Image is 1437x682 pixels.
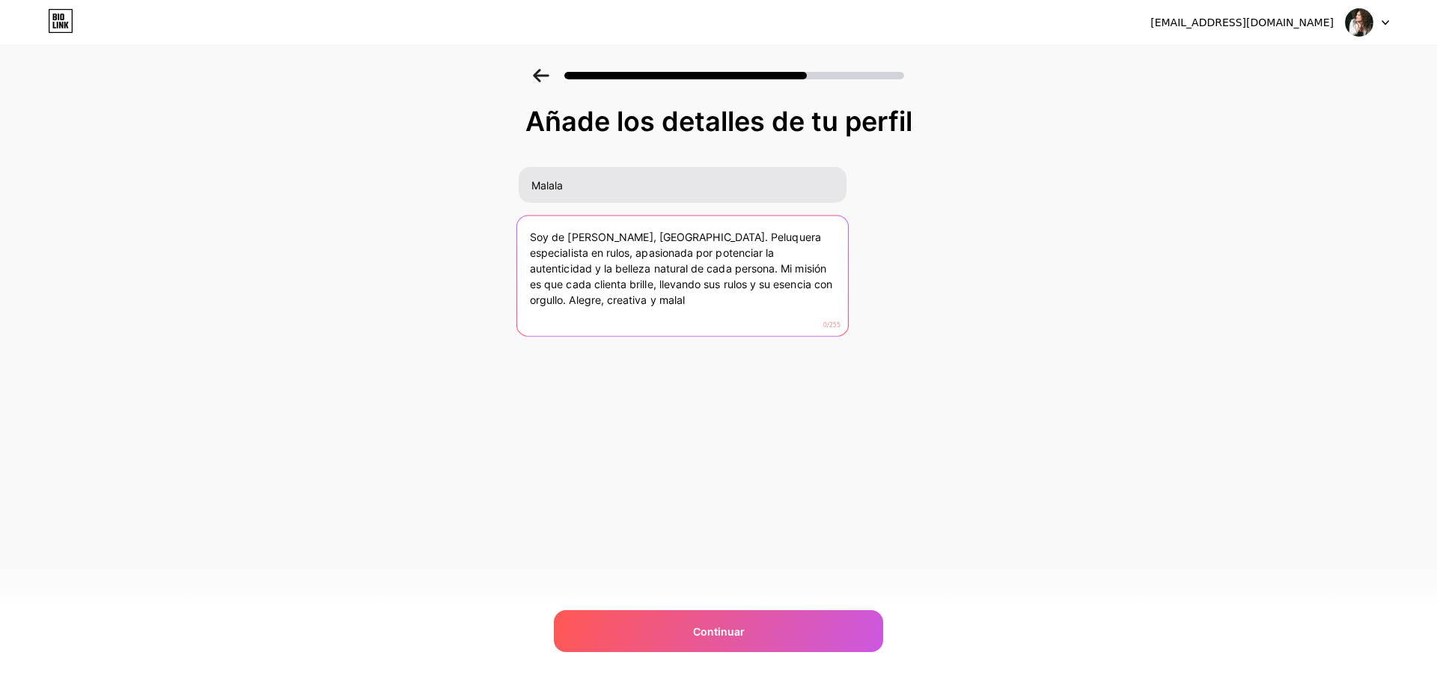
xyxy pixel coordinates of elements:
input: Su nombre [519,167,846,203]
font: [EMAIL_ADDRESS][DOMAIN_NAME] [1150,16,1334,28]
font: Continuar [693,625,745,638]
font: 0/255 [823,322,840,329]
img: malalaterapia [1345,8,1373,37]
font: Añade los detalles de tu perfil [525,105,912,138]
